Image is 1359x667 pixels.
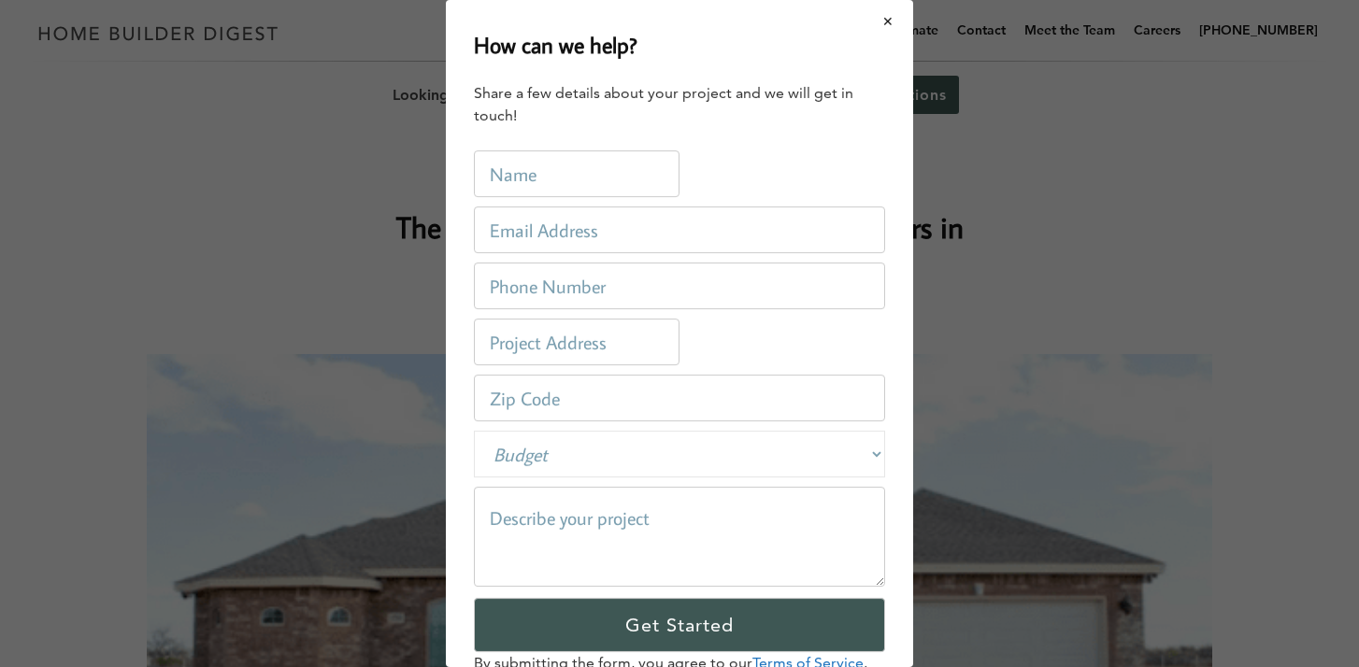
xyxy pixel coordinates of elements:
[474,28,637,62] h2: How can we help?
[474,206,885,253] input: Email Address
[864,2,913,41] button: Close modal
[474,263,885,309] input: Phone Number
[474,82,885,127] div: Share a few details about your project and we will get in touch!
[474,319,679,365] input: Project Address
[474,375,885,421] input: Zip Code
[1000,532,1337,645] iframe: Drift Widget Chat Controller
[474,598,885,652] input: Get Started
[474,150,679,197] input: Name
